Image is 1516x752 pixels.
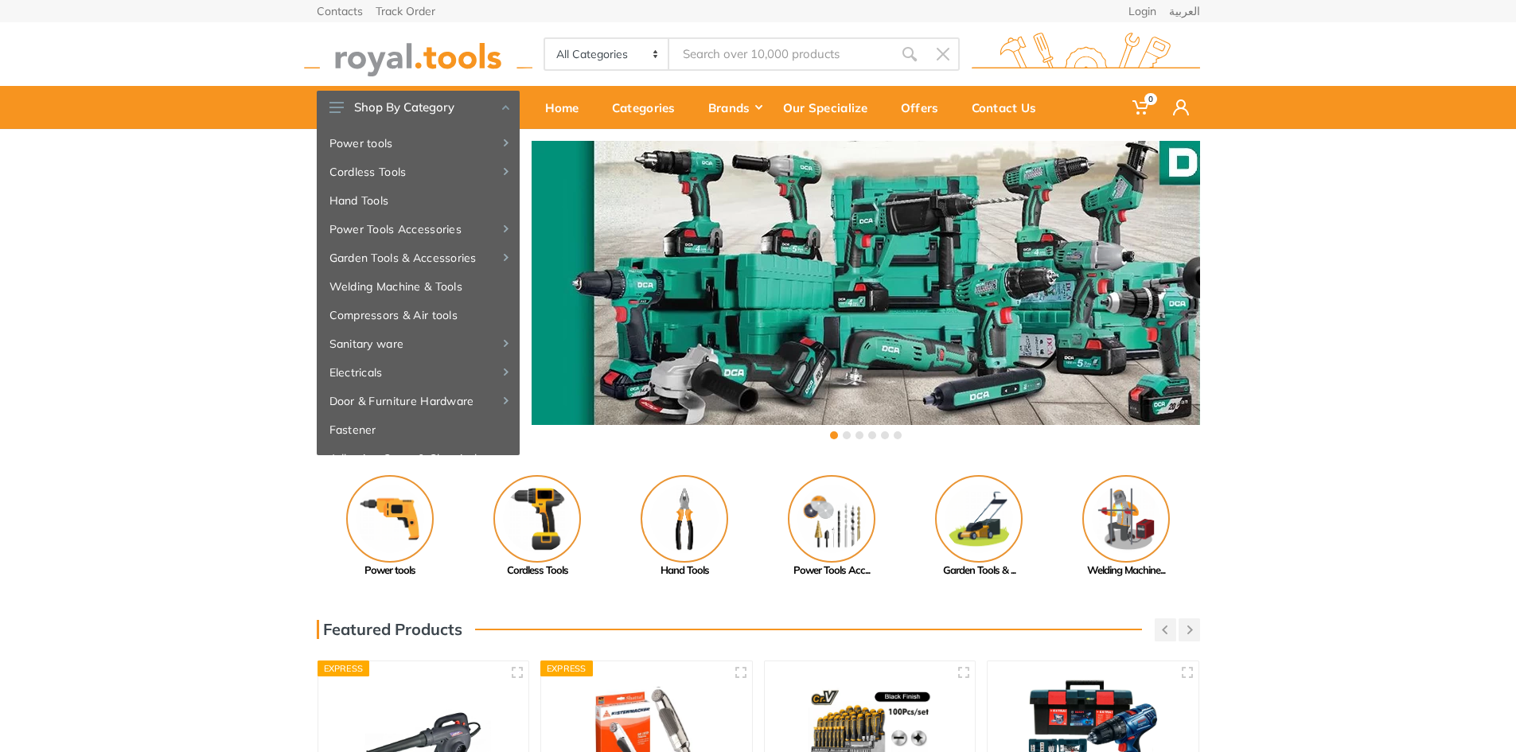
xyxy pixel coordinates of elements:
a: Track Order [376,6,435,17]
div: Garden Tools & ... [906,563,1053,579]
div: Categories [601,91,697,124]
a: Door & Furniture Hardware [317,387,520,415]
div: Contact Us [961,91,1058,124]
a: Hand Tools [317,186,520,215]
a: Cordless Tools [464,475,611,579]
div: Welding Machine... [1053,563,1200,579]
a: Power tools [317,475,464,579]
a: Contacts [317,6,363,17]
a: Adhesive, Spray & Chemical [317,444,520,473]
div: Power Tools Acc... [758,563,906,579]
div: Brands [697,91,772,124]
a: Garden Tools & ... [906,475,1053,579]
h3: Featured Products [317,620,462,639]
a: Contact Us [961,86,1058,129]
a: Welding Machine... [1053,475,1200,579]
a: Welding Machine & Tools [317,272,520,301]
img: Royal - Garden Tools & Accessories [935,475,1023,563]
a: Power Tools Acc... [758,475,906,579]
div: Power tools [317,563,464,579]
a: Electricals [317,358,520,387]
a: Garden Tools & Accessories [317,244,520,272]
div: Cordless Tools [464,563,611,579]
img: Royal - Welding Machine & Tools [1082,475,1170,563]
img: Royal - Power Tools Accessories [788,475,875,563]
a: Power Tools Accessories [317,215,520,244]
input: Site search [669,37,892,71]
span: 0 [1144,93,1157,105]
a: Hand Tools [611,475,758,579]
a: Power tools [317,129,520,158]
button: Shop By Category [317,91,520,124]
div: Express [318,660,370,676]
img: Royal - Hand Tools [641,475,728,563]
a: Cordless Tools [317,158,520,186]
a: Our Specialize [772,86,890,129]
div: Express [540,660,593,676]
a: Login [1128,6,1156,17]
a: Home [534,86,601,129]
select: Category [545,39,670,69]
img: Royal - Cordless Tools [493,475,581,563]
img: Royal - Power tools [346,475,434,563]
a: العربية [1169,6,1200,17]
a: 0 [1121,86,1162,129]
div: Home [534,91,601,124]
div: Hand Tools [611,563,758,579]
a: Categories [601,86,697,129]
img: royal.tools Logo [304,33,532,76]
div: Offers [890,91,961,124]
div: Our Specialize [772,91,890,124]
a: Compressors & Air tools [317,301,520,329]
a: Offers [890,86,961,129]
a: Sanitary ware [317,329,520,358]
a: Fastener [317,415,520,444]
img: royal.tools Logo [972,33,1200,76]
